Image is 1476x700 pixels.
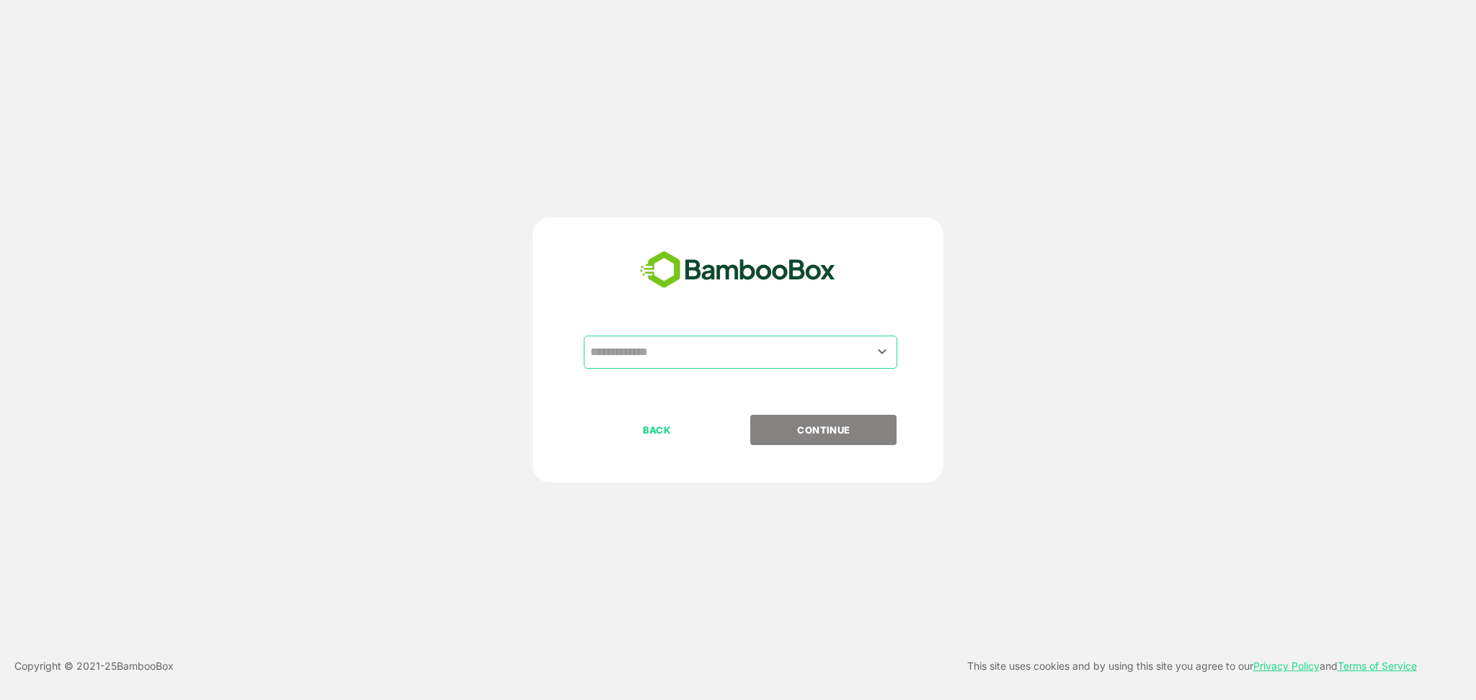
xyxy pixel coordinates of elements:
[752,422,896,438] p: CONTINUE
[1253,660,1320,672] a: Privacy Policy
[584,415,730,445] button: BACK
[873,342,892,362] button: Open
[967,658,1417,675] p: This site uses cookies and by using this site you agree to our and
[1338,660,1417,672] a: Terms of Service
[14,658,174,675] p: Copyright © 2021- 25 BambooBox
[632,246,843,294] img: bamboobox
[585,422,729,438] p: BACK
[750,415,897,445] button: CONTINUE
